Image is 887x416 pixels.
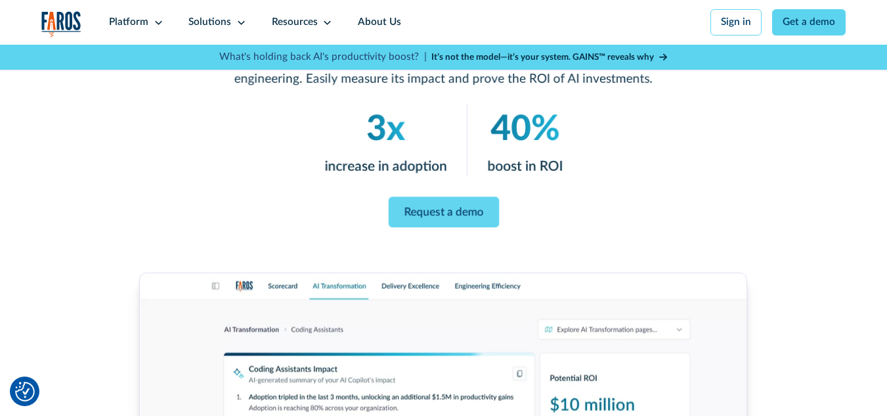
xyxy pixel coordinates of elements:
[431,53,654,62] strong: It’s not the model—it’s your system. GAINS™ reveals why
[431,51,668,64] a: It’s not the model—it’s your system. GAINS™ reveals why
[710,9,762,35] a: Sign in
[219,50,427,65] p: What's holding back AI's productivity boost? |
[188,15,231,30] div: Solutions
[388,197,499,228] a: Request a demo
[487,156,563,177] p: boost in ROI
[41,11,81,37] img: Logo of the analytics and reporting company Faros.
[272,15,318,30] div: Resources
[490,112,559,147] em: 40%
[772,9,846,35] a: Get a demo
[41,11,81,37] a: home
[324,156,446,177] p: increase in adoption
[15,382,35,402] img: Revisit consent button
[366,112,404,147] em: 3x
[109,15,148,30] div: Platform
[15,382,35,402] button: Cookie Settings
